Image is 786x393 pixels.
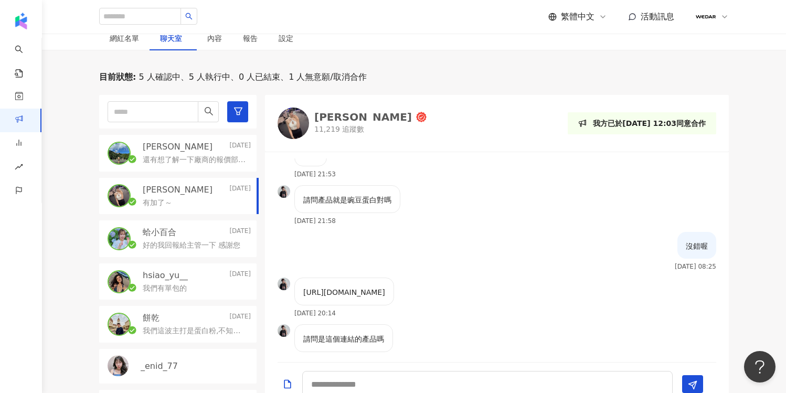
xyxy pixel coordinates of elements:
[109,228,130,249] img: KOL Avatar
[108,355,129,376] img: KOL Avatar
[109,143,130,164] img: KOL Avatar
[314,124,427,135] p: 11,219 追蹤數
[136,71,366,83] span: 5 人確認中、5 人執行中、0 人已結束、1 人無意願/取消合作
[143,155,247,165] p: 還有想了解一下廠商的報價部分謝謝
[314,112,412,122] div: [PERSON_NAME]
[13,13,29,29] img: logo icon
[143,240,240,251] p: 好的我回報給主管一下 感謝您
[109,271,130,292] img: KOL Avatar
[15,38,36,79] a: search
[279,33,293,44] div: 設定
[143,312,160,324] p: 餅乾
[744,351,776,383] iframe: Help Scout Beacon - Open
[278,108,427,139] a: KOL Avatar[PERSON_NAME]11,219 追蹤數
[207,33,222,44] div: 內容
[675,263,716,270] p: [DATE] 08:25
[682,375,703,393] button: Send
[303,333,384,345] p: 請問是這個連結的產品嗎
[294,310,336,317] p: [DATE] 20:14
[109,314,130,335] img: KOL Avatar
[278,108,309,139] img: KOL Avatar
[303,286,385,298] p: [URL][DOMAIN_NAME]
[561,11,594,23] span: 繁體中文
[110,33,139,44] div: 網紅名單
[229,184,251,196] p: [DATE]
[99,71,136,83] p: 目前狀態 :
[143,270,188,281] p: hsiao_yu__
[141,360,178,372] p: _enid_77
[294,217,336,225] p: [DATE] 21:58
[229,270,251,281] p: [DATE]
[185,13,193,20] span: search
[204,107,214,116] span: search
[109,185,130,206] img: KOL Avatar
[696,7,716,27] img: 07016.png
[143,141,213,153] p: [PERSON_NAME]
[243,33,258,44] div: 報告
[278,324,290,337] img: KOL Avatar
[143,326,247,336] p: 我們這波主打是蛋白粉,不知道您會想要是以圖文分享還是影音分享呢？
[641,12,674,22] span: 活動訊息
[233,107,243,116] span: filter
[303,194,391,206] p: 請問產品就是豌豆蛋白對嗎
[143,184,213,196] p: [PERSON_NAME]
[160,35,186,42] span: 聊天室
[143,227,176,238] p: 蛤小百合
[15,156,23,180] span: rise
[278,278,290,290] img: KOL Avatar
[229,227,251,238] p: [DATE]
[278,185,290,198] img: KOL Avatar
[686,240,708,252] p: 沒錯喔
[229,312,251,324] p: [DATE]
[143,198,172,208] p: 有加了～
[143,283,187,294] p: 我們有單包的
[294,171,336,178] p: [DATE] 21:53
[593,118,706,129] p: 我方已於[DATE] 12:03同意合作
[229,141,251,153] p: [DATE]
